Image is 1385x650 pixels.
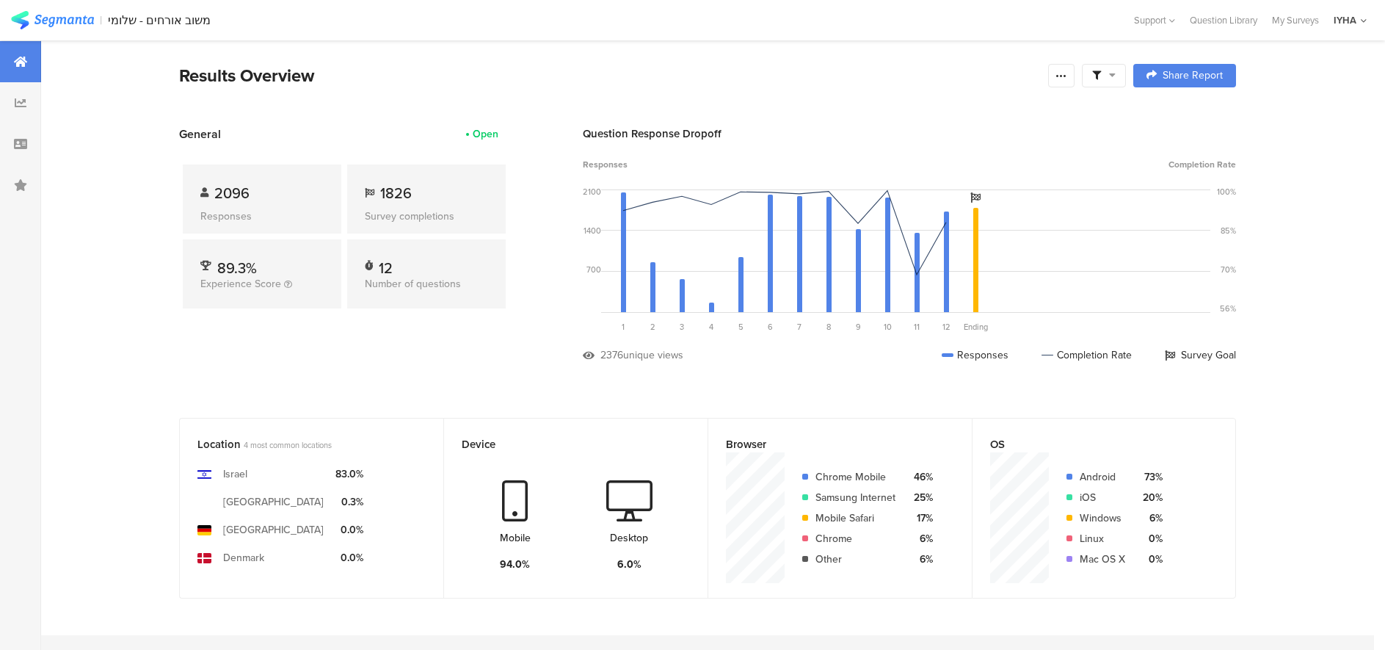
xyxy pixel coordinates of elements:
[1168,158,1236,171] span: Completion Rate
[797,321,801,333] span: 7
[1137,490,1163,505] div: 20%
[622,321,625,333] span: 1
[583,126,1236,142] div: Question Response Dropoff
[244,439,332,451] span: 4 most common locations
[223,522,324,538] div: [GEOGRAPHIC_DATA]
[1265,13,1326,27] a: My Surveys
[586,264,601,275] div: 700
[856,321,861,333] span: 9
[617,557,641,572] div: 6.0%
[335,494,363,510] div: 0.3%
[1080,469,1125,485] div: Android
[380,182,412,204] span: 1826
[815,510,895,526] div: Mobile Safari
[680,321,684,333] span: 3
[815,469,895,485] div: Chrome Mobile
[1134,9,1175,32] div: Support
[815,531,895,546] div: Chrome
[335,522,363,538] div: 0.0%
[200,276,281,292] span: Experience Score
[815,552,895,567] div: Other
[179,62,1041,89] div: Results Overview
[610,530,648,546] div: Desktop
[1182,13,1265,27] a: Question Library
[1137,531,1163,546] div: 0%
[884,321,892,333] span: 10
[942,321,950,333] span: 12
[365,276,461,292] span: Number of questions
[726,436,930,452] div: Browser
[500,530,531,546] div: Mobile
[907,469,933,485] div: 46%
[1137,469,1163,485] div: 73%
[500,557,530,572] div: 94.0%
[1220,303,1236,314] div: 56%
[914,321,920,333] span: 11
[179,126,221,142] span: General
[1165,347,1236,363] div: Survey Goal
[197,436,401,452] div: Location
[1221,225,1236,236] div: 85%
[1080,510,1125,526] div: Windows
[1137,552,1163,567] div: 0%
[942,347,1008,363] div: Responses
[583,158,628,171] span: Responses
[462,436,666,452] div: Device
[709,321,713,333] span: 4
[650,321,655,333] span: 2
[815,490,895,505] div: Samsung Internet
[970,192,981,203] i: Survey Goal
[826,321,831,333] span: 8
[223,550,264,566] div: Denmark
[584,225,601,236] div: 1400
[738,321,744,333] span: 5
[365,209,488,224] div: Survey completions
[214,182,250,204] span: 2096
[907,552,933,567] div: 6%
[768,321,773,333] span: 6
[961,321,990,333] div: Ending
[1334,13,1356,27] div: IYHA
[1221,264,1236,275] div: 70%
[600,347,623,363] div: 2376
[11,11,94,29] img: segmanta logo
[907,531,933,546] div: 6%
[1080,490,1125,505] div: iOS
[1137,510,1163,526] div: 6%
[623,347,683,363] div: unique views
[1080,552,1125,567] div: Mac OS X
[223,494,324,510] div: [GEOGRAPHIC_DATA]
[583,186,601,198] div: 2100
[100,12,102,29] div: |
[223,466,247,482] div: Israel
[335,466,363,482] div: 83.0%
[907,510,933,526] div: 17%
[990,436,1193,452] div: OS
[217,257,257,279] span: 89.3%
[1080,531,1125,546] div: Linux
[379,257,393,272] div: 12
[473,126,498,142] div: Open
[907,490,933,505] div: 25%
[1163,71,1223,81] span: Share Report
[1217,186,1236,198] div: 100%
[200,209,324,224] div: Responses
[1042,347,1132,363] div: Completion Rate
[335,550,363,566] div: 0.0%
[108,13,211,27] div: משוב אורחים - שלומי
